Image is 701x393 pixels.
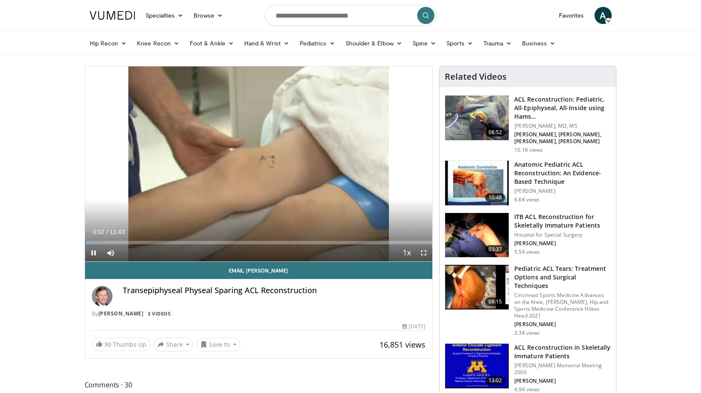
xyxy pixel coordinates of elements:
[106,228,108,235] span: /
[441,35,478,52] a: Sports
[145,310,173,317] a: 3 Videos
[514,321,611,328] p: [PERSON_NAME]
[93,228,104,235] span: 0:02
[140,7,189,24] a: Specialties
[514,131,611,145] p: [PERSON_NAME], [PERSON_NAME], [PERSON_NAME], [PERSON_NAME]
[517,35,561,52] a: Business
[514,95,611,121] h3: ACL Reconstruction: Pediatric, All-Epiphyseal, All-Inside using Hams…
[85,244,102,261] button: Pause
[415,244,432,261] button: Fullscreen
[379,339,425,350] span: 16,851 views
[402,323,425,330] div: [DATE]
[514,343,611,360] h3: ACL Reconstruction in Skeletally Immature Patients
[514,378,611,384] p: [PERSON_NAME]
[132,35,185,52] a: Knee Recon
[445,95,611,153] a: 08:52 ACL Reconstruction: Pediatric, All-Epiphyseal, All-Inside using Hams… [PERSON_NAME], MD, MS...
[445,72,507,82] h4: Related Videos
[445,344,509,388] img: 640841_3.png.150x105_q85_crop-smart_upscale.jpg
[398,244,415,261] button: Playback Rate
[514,386,540,393] p: 4.9K views
[514,147,543,153] p: 10.1K views
[294,35,340,52] a: Pediatrics
[188,7,228,24] a: Browse
[485,297,506,306] span: 08:15
[123,286,426,295] h4: Transepiphyseal Physeal Sparing ACL Reconstruction
[102,244,119,261] button: Mute
[445,265,509,309] img: f648e2ab-f2d2-42fc-b93a-b589bfbe84c3.150x105_q85_crop-smart_upscale.jpg
[104,340,111,348] span: 90
[445,213,611,258] a: 03:37 ITB ACL Reconstruction for Skeletally Immature Patients Hospital for Special Surgery [PERSO...
[514,240,611,247] p: [PERSON_NAME]
[445,213,509,258] img: ps_17TxehjF1-RaX5hMDoxOmdtO6xlQD_1.150x105_q85_crop-smart_upscale.jpg
[445,160,611,206] a: 10:48 Anatomic Pediatric ACL Reconstruction: An Evidence-Based Technique [PERSON_NAME] 6.6K views
[514,188,611,195] p: [PERSON_NAME]
[514,213,611,230] h3: ITB ACL Reconstruction for Skeletally Immature Patients
[90,11,135,20] img: VuMedi Logo
[554,7,589,24] a: Favorites
[85,262,433,279] a: Email [PERSON_NAME]
[197,338,240,351] button: Save to
[92,310,426,318] div: By
[340,35,407,52] a: Shoulder & Elbow
[185,35,239,52] a: Foot & Ankle
[445,264,611,336] a: 08:15 Pediatric ACL Tears: Treatment Options and Surgical Techniques Cincinnati Sports Medicine A...
[485,128,506,137] span: 08:52
[514,123,611,129] p: [PERSON_NAME], MD, MS
[485,245,506,254] span: 03:37
[154,338,194,351] button: Share
[407,35,441,52] a: Spine
[514,160,611,186] h3: Anatomic Pediatric ACL Reconstruction: An Evidence-Based Technique
[514,362,611,376] p: [PERSON_NAME] Memorial Meeting 2009
[445,161,509,205] img: 30e7d7c6-6ff0-4187-ad53-47120f02a606.150x105_q85_crop-smart_upscale.jpg
[92,338,150,351] a: 90 Thumbs Up
[595,7,612,24] a: A
[85,35,132,52] a: Hip Recon
[239,35,294,52] a: Hand & Wrist
[85,66,433,262] video-js: Video Player
[445,96,509,140] img: 322778_0000_1.png.150x105_q85_crop-smart_upscale.jpg
[265,5,437,26] input: Search topics, interventions
[92,286,112,306] img: Avatar
[514,264,611,290] h3: Pediatric ACL Tears: Treatment Options and Surgical Techniques
[109,228,124,235] span: 11:43
[485,376,506,385] span: 13:02
[98,310,144,317] a: [PERSON_NAME]
[514,249,540,255] p: 5.5K views
[514,330,540,336] p: 3.3K views
[514,231,611,238] p: Hospital for Special Surgery
[514,292,611,319] p: Cincinnati Sports Medicine Advances on the Knee, [PERSON_NAME], Hip and Sports Medicine Conferenc...
[514,196,540,203] p: 6.6K views
[485,193,506,202] span: 10:48
[445,343,611,393] a: 13:02 ACL Reconstruction in Skeletally Immature Patients [PERSON_NAME] Memorial Meeting 2009 [PER...
[478,35,517,52] a: Trauma
[85,379,433,390] span: Comments 30
[85,241,433,244] div: Progress Bar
